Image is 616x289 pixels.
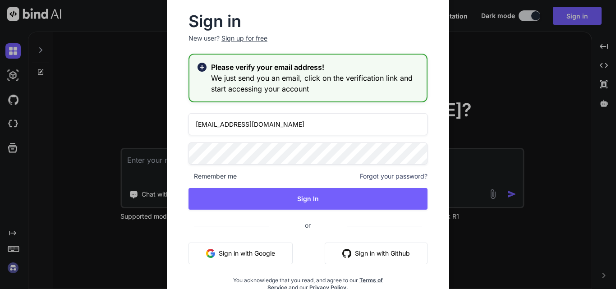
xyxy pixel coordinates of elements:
h2: Sign in [188,14,428,28]
span: Forgot your password? [360,172,428,181]
h2: Please verify your email address! [211,62,419,73]
button: Sign in with Google [188,243,293,264]
button: Sign In [188,188,428,210]
p: New user? [188,34,428,54]
span: Remember me [188,172,237,181]
input: Login or Email [188,113,428,135]
button: Sign in with Github [325,243,428,264]
span: or [269,214,347,236]
img: google [206,249,215,258]
img: github [342,249,351,258]
div: Sign up for free [221,34,267,43]
h3: We just send you an email, click on the verification link and start accessing your account [211,73,419,94]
